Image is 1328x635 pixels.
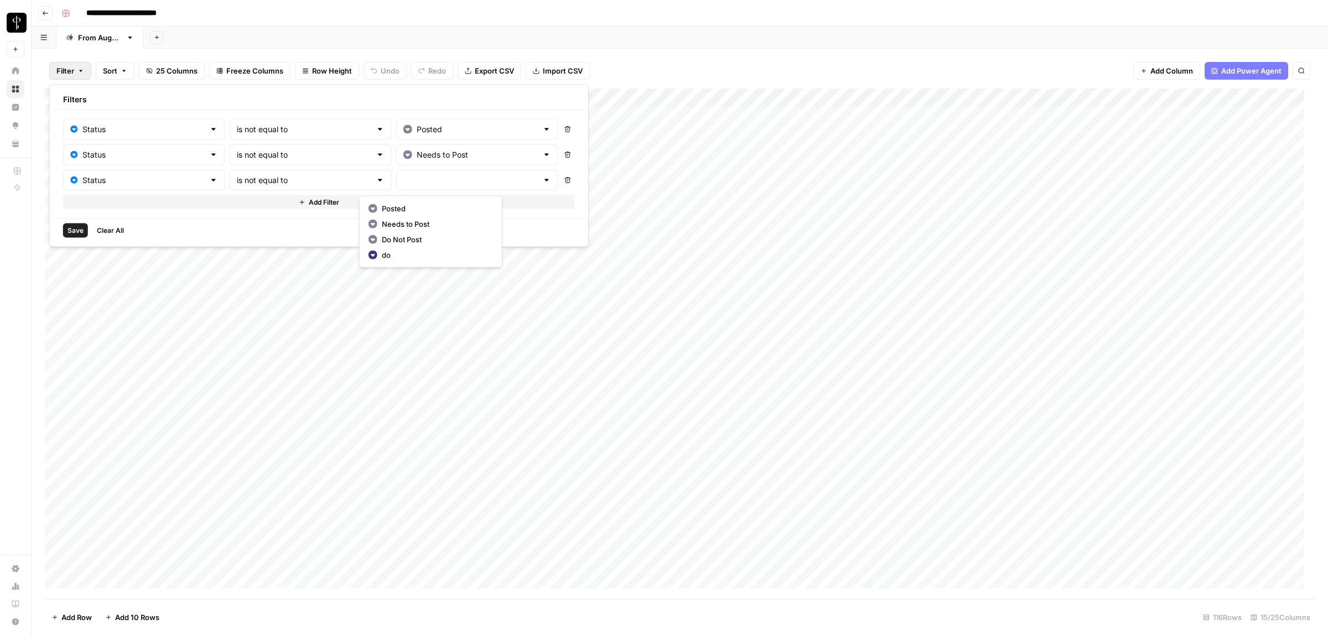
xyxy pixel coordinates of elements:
span: Clear All [97,226,124,236]
span: Redo [428,65,446,76]
input: is not equal to [237,149,371,160]
button: Add Row [45,608,98,626]
button: Redo [411,62,453,80]
button: Undo [364,62,407,80]
button: Import CSV [526,62,590,80]
a: Usage [7,577,24,595]
input: is not equal to [237,175,371,186]
button: Workspace: LP Production Workloads [7,9,24,37]
span: Do Not Post [382,234,489,245]
button: Add 10 Rows [98,608,166,626]
a: Learning Hub [7,595,24,613]
button: Help + Support [7,613,24,631]
div: Filters [54,90,584,110]
a: Home [7,62,24,80]
span: Save [68,226,84,236]
button: Sort [96,62,134,80]
div: 15/25 Columns [1246,608,1315,626]
span: Undo [381,65,400,76]
button: 25 Columns [139,62,205,80]
button: Filter [49,62,91,80]
span: Add Column [1150,65,1193,76]
div: From [DATE] [78,32,122,43]
input: Posted [417,124,538,135]
span: Add Row [61,612,92,623]
button: Add Column [1133,62,1200,80]
button: Row Height [295,62,359,80]
img: LP Production Workloads Logo [7,13,27,33]
a: Insights [7,98,24,116]
input: Status [82,175,205,186]
button: Clear All [92,223,128,238]
span: Add 10 Rows [115,612,159,623]
span: Row Height [312,65,352,76]
span: Export CSV [475,65,514,76]
span: Needs to Post [382,218,489,230]
span: 25 Columns [156,65,198,76]
span: Filter [56,65,74,76]
a: Opportunities [7,117,24,134]
a: From [DATE] [56,27,143,49]
a: Browse [7,80,24,98]
span: Import CSV [543,65,583,76]
a: Your Data [7,135,24,153]
span: Freeze Columns [226,65,283,76]
span: do [382,249,489,261]
button: Freeze Columns [209,62,290,80]
button: Export CSV [458,62,521,80]
span: Sort [103,65,117,76]
a: Settings [7,560,24,577]
div: 116 Rows [1199,608,1246,626]
input: Status [82,124,205,135]
button: Add Power Agent [1205,62,1288,80]
input: is not equal to [237,124,371,135]
span: Posted [382,203,489,214]
input: Needs to Post [417,149,538,160]
button: Add Filter [63,195,575,210]
span: Add Power Agent [1221,65,1282,76]
div: Filter [49,85,589,247]
button: Save [63,223,88,238]
span: Add Filter [309,197,339,207]
input: Status [82,149,205,160]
